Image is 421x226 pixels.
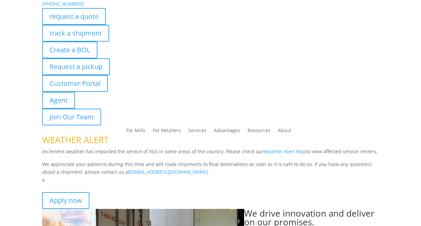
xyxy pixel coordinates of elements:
a: [EMAIL_ADDRESS][DOMAIN_NAME] [130,169,208,175]
a: Weather Alert Map [264,148,306,155]
p: We appreciate your patience during this time and will route shipments to final destinations as so... [42,160,379,176]
p: Inclement weather has impacted the service of XGS in some areas of the country. Please check our ... [42,148,379,160]
a: For Retailers [153,128,181,135]
a: About [278,128,291,135]
a: Advantages [214,128,240,135]
a: Join Our Team [42,109,101,125]
a: Resources [248,128,271,135]
a: For Mills [126,128,145,135]
p: x [42,176,379,184]
span: WEATHER ALERT [42,134,109,146]
a: Create a BOL [42,42,97,58]
a: Services [188,128,207,135]
a: Customer Portal [42,75,108,92]
a: track a shipment [42,25,109,42]
a: Apply now [42,192,89,209]
a: Agent [42,92,75,109]
a: request a quote [42,8,106,25]
a: Request a pickup [42,58,110,75]
a: [PHONE_NUMBER] [42,1,84,7]
strong: Join the best team in the flooring industry. [42,185,142,191]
